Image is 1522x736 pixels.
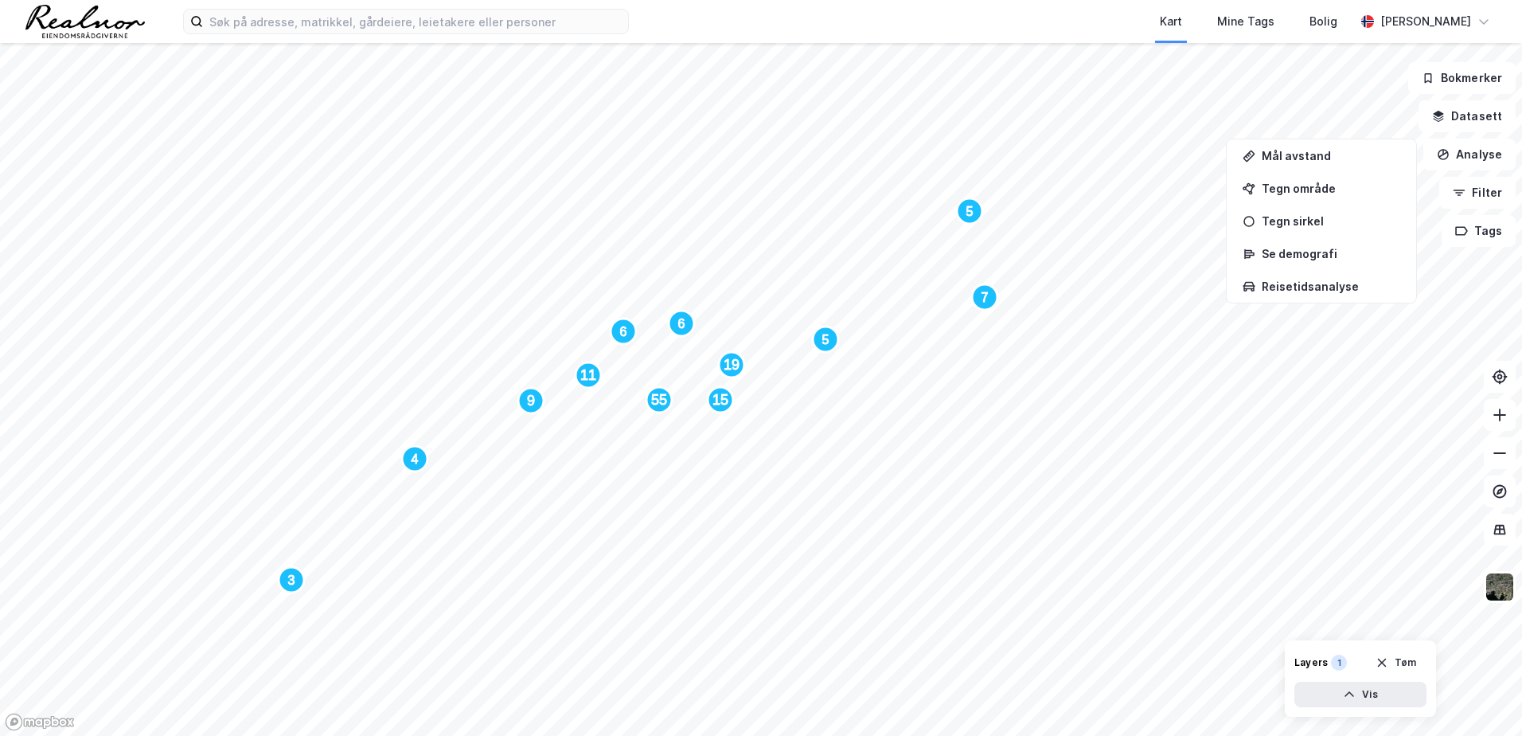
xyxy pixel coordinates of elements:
[1217,12,1274,31] div: Mine Tags
[576,362,601,388] div: Map marker
[957,198,982,224] div: Map marker
[813,327,838,352] div: Map marker
[1365,650,1426,675] button: Tøm
[1485,572,1515,602] img: 9k=
[1408,62,1516,94] button: Bokmerker
[719,352,744,378] div: Map marker
[1262,182,1400,195] div: Tegn område
[620,325,627,339] text: 6
[669,311,694,336] div: Map marker
[1294,682,1426,707] button: Vis
[1380,12,1471,31] div: [PERSON_NAME]
[402,446,427,472] div: Map marker
[1423,139,1516,170] button: Analyse
[708,387,733,413] div: Map marker
[1262,280,1400,293] div: Reisetidsanalyse
[1294,656,1328,669] div: Layers
[646,387,672,413] div: Map marker
[1262,149,1400,162] div: Mål avstand
[651,392,667,408] text: 55
[288,574,295,587] text: 3
[611,319,636,344] div: Map marker
[279,567,304,593] div: Map marker
[5,713,75,731] a: Mapbox homepage
[1442,660,1522,736] div: Kontrollprogram for chat
[966,205,974,218] text: 5
[1331,655,1347,671] div: 1
[25,5,145,38] img: realnor-logo.934646d98de889bb5806.png
[712,392,728,408] text: 15
[724,357,740,373] text: 19
[1160,12,1182,31] div: Kart
[1439,177,1516,209] button: Filter
[972,284,997,310] div: Map marker
[1262,247,1400,260] div: Se demografi
[1309,12,1337,31] div: Bolig
[518,388,544,413] div: Map marker
[580,367,596,383] text: 11
[1442,215,1516,247] button: Tags
[678,317,685,331] text: 6
[981,291,989,304] text: 7
[412,452,419,466] text: 4
[527,393,535,409] text: 9
[1442,660,1522,736] iframe: Chat Widget
[1419,100,1516,132] button: Datasett
[1262,214,1400,228] div: Tegn sirkel
[822,333,829,346] text: 5
[203,10,628,33] input: Søk på adresse, matrikkel, gårdeiere, leietakere eller personer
